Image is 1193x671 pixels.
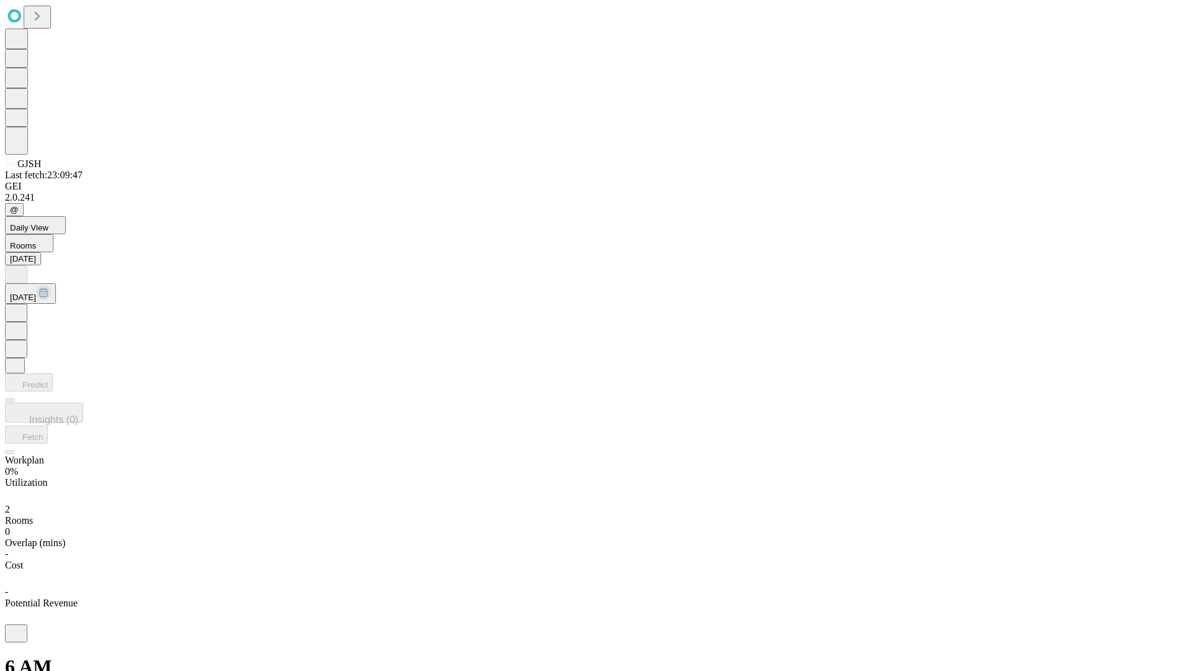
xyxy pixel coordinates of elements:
span: Potential Revenue [5,598,78,608]
span: [DATE] [10,293,36,302]
button: Fetch [5,426,48,444]
span: 0% [5,466,18,477]
div: 2.0.241 [5,192,1188,203]
span: 0 [5,526,10,537]
button: Insights (0) [5,403,83,422]
span: - [5,549,8,559]
span: Utilization [5,477,47,488]
div: GEI [5,181,1188,192]
span: Rooms [10,241,36,250]
button: Rooms [5,234,53,252]
span: Cost [5,560,23,570]
button: Predict [5,373,53,391]
span: Rooms [5,515,33,526]
button: [DATE] [5,283,56,304]
button: [DATE] [5,252,41,265]
span: Workplan [5,455,44,465]
span: Daily View [10,223,48,232]
span: GJSH [17,158,41,169]
span: @ [10,205,19,214]
button: @ [5,203,24,216]
button: Daily View [5,216,66,234]
span: Insights (0) [29,414,78,425]
span: Overlap (mins) [5,537,65,548]
span: - [5,587,8,597]
span: Last fetch: 23:09:47 [5,170,83,180]
span: 2 [5,504,10,514]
